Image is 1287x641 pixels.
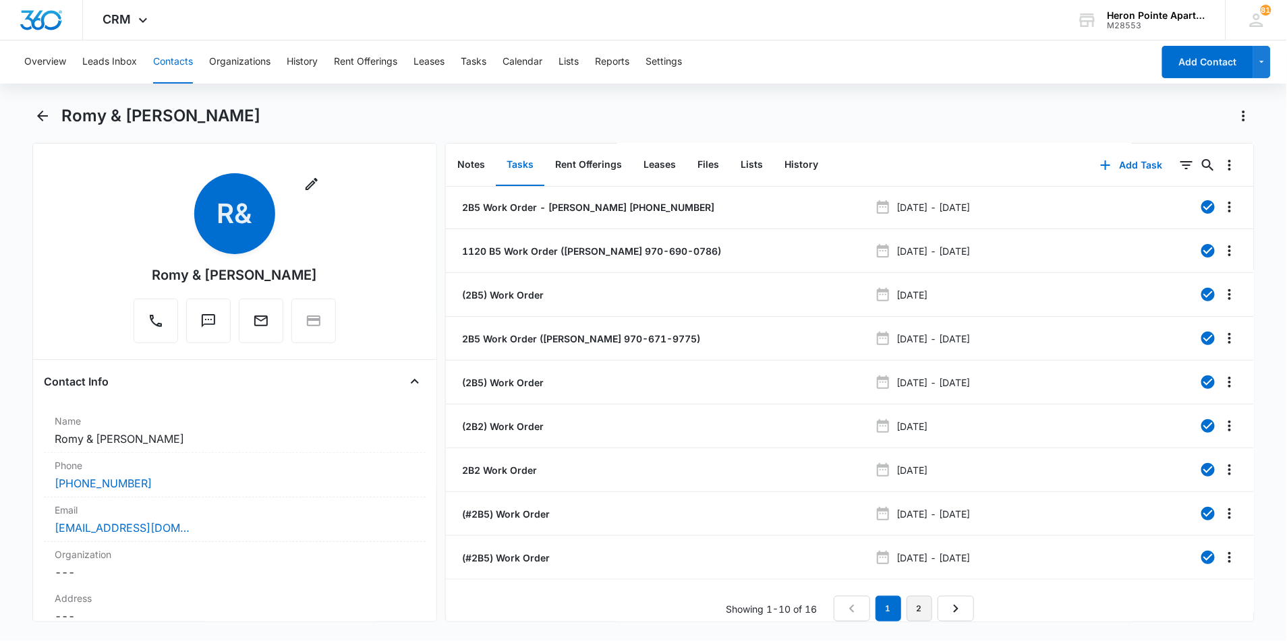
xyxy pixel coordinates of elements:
label: Phone [55,458,415,472]
a: (2B2) Work Order [459,419,544,433]
p: [DATE] - [DATE] [896,375,970,390]
button: Back [32,105,53,127]
p: [DATE] - [DATE] [896,332,970,346]
button: Overflow Menu [1219,503,1240,524]
button: Lists [730,144,774,186]
span: R& [194,173,275,254]
button: Settings [646,40,682,84]
div: Email[EMAIL_ADDRESS][DOMAIN_NAME] [44,497,426,542]
div: account name [1108,10,1206,21]
button: Overflow Menu [1219,328,1240,349]
a: Call [134,319,178,331]
button: Files [687,144,730,186]
button: Leases [413,40,445,84]
button: Notes [447,144,496,186]
a: 1120 B5 Work Order ([PERSON_NAME] 970-690-0786) [459,244,721,258]
a: (2B5) Work Order [459,375,544,390]
button: Reports [595,40,629,84]
p: [DATE] - [DATE] [896,551,970,565]
p: [DATE] - [DATE] [896,200,970,214]
button: Leads Inbox [82,40,137,84]
button: Rent Offerings [544,144,633,186]
button: Overflow Menu [1219,240,1240,262]
a: (#2B5) Work Order [459,507,550,521]
label: Email [55,503,415,517]
div: Address--- [44,586,426,630]
button: Overflow Menu [1219,415,1240,437]
button: Email [239,299,283,343]
button: Search... [1197,154,1219,176]
button: Contacts [153,40,193,84]
span: 81 [1261,5,1271,16]
button: Overflow Menu [1219,547,1240,568]
em: 1 [876,596,901,621]
button: Call [134,299,178,343]
label: Address [55,591,415,605]
button: Organizations [209,40,270,84]
button: Calendar [503,40,542,84]
button: Actions [1233,105,1255,127]
dd: --- [55,608,415,624]
button: Rent Offerings [334,40,397,84]
button: Overflow Menu [1219,459,1240,481]
a: Email [239,319,283,331]
button: Overview [24,40,66,84]
button: Overflow Menu [1219,196,1240,218]
button: Overflow Menu [1219,284,1240,305]
span: CRM [103,12,132,26]
h1: Romy & [PERSON_NAME] [61,106,260,126]
button: Leases [633,144,687,186]
div: account id [1108,21,1206,30]
p: Showing 1-10 of 16 [726,602,818,616]
a: 2B2 Work Order [459,463,537,477]
div: notifications count [1261,5,1271,16]
a: [EMAIL_ADDRESS][DOMAIN_NAME] [55,520,190,536]
button: History [774,144,829,186]
a: 2B5 Work Order ([PERSON_NAME] 970-671-9775) [459,332,700,346]
button: Text [186,299,231,343]
a: Next Page [938,596,974,621]
button: Overflow Menu [1219,371,1240,393]
button: Overflow Menu [1219,154,1240,176]
p: [DATE] - [DATE] [896,244,970,258]
button: Add Contact [1162,46,1253,78]
p: [DATE] [896,288,927,302]
div: NameRomy & [PERSON_NAME] [44,408,426,453]
a: [PHONE_NUMBER] [55,475,152,491]
p: [DATE] [896,463,927,477]
p: [DATE] - [DATE] [896,507,970,521]
nav: Pagination [834,596,974,621]
button: Add Task [1087,149,1176,181]
dd: Romy & [PERSON_NAME] [55,431,415,447]
button: Close [404,371,426,392]
button: Tasks [461,40,486,84]
a: (#2B5) Work Order [459,551,550,565]
h4: Contact Info [44,373,109,390]
button: Lists [559,40,579,84]
a: 2B5 Work Order - [PERSON_NAME] [PHONE_NUMBER] [459,200,714,214]
label: Organization [55,547,415,561]
label: Name [55,414,415,428]
div: Organization--- [44,542,426,586]
button: Tasks [496,144,544,186]
a: Page 2 [907,596,932,621]
button: History [287,40,318,84]
p: [DATE] [896,419,927,433]
a: Text [186,319,231,331]
dd: --- [55,564,415,580]
a: (2B5) Work Order [459,288,544,302]
div: Phone[PHONE_NUMBER] [44,453,426,497]
button: Filters [1176,154,1197,176]
div: Romy & [PERSON_NAME] [152,265,317,285]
